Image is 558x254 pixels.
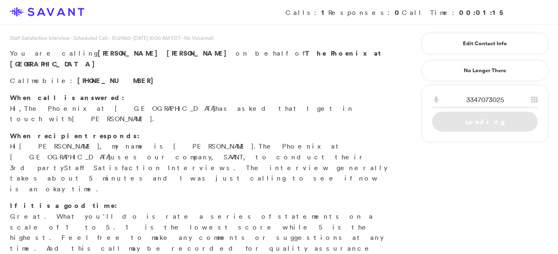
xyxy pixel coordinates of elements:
p: Hi, has asked that I get in touch with . [10,93,390,125]
p: Call : [10,76,390,86]
a: Edit Contact Info [432,37,538,50]
span: mobile [32,76,70,85]
span: [PERSON_NAME] [167,49,231,58]
a: No Longer There [422,60,548,81]
span: [PERSON_NAME] [19,142,99,150]
p: Hi , my name is [PERSON_NAME]. uses our company, SAVANT, to conduct their 3rd party s. The interv... [10,131,390,195]
strong: 00:01:15 [459,8,506,17]
span: [PHONE_NUMBER] [77,76,158,85]
strong: 0 [395,8,402,17]
span: [PERSON_NAME] [98,49,162,58]
span: 21462 [118,34,130,42]
p: You are calling on behalf of [10,48,390,69]
span: The Phoenix at [GEOGRAPHIC_DATA] [24,104,215,112]
a: Loading [432,112,538,132]
span: The Phoenix at [GEOGRAPHIC_DATA] [10,142,342,161]
span: [PERSON_NAME] [72,115,152,123]
strong: The Phoenix at [GEOGRAPHIC_DATA] [10,49,382,68]
span: Staff Satisfaction Interview [64,164,226,172]
strong: When recipient responds: [10,131,140,140]
strong: If it is a good time: [10,201,117,210]
span: Staff Satisfaction Interview - Scheduled Call: - ID: - [DATE] 10:00 AM EDT - No Voicemail [10,34,214,42]
strong: When call is answered: [10,93,124,102]
strong: 1 [321,8,328,17]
